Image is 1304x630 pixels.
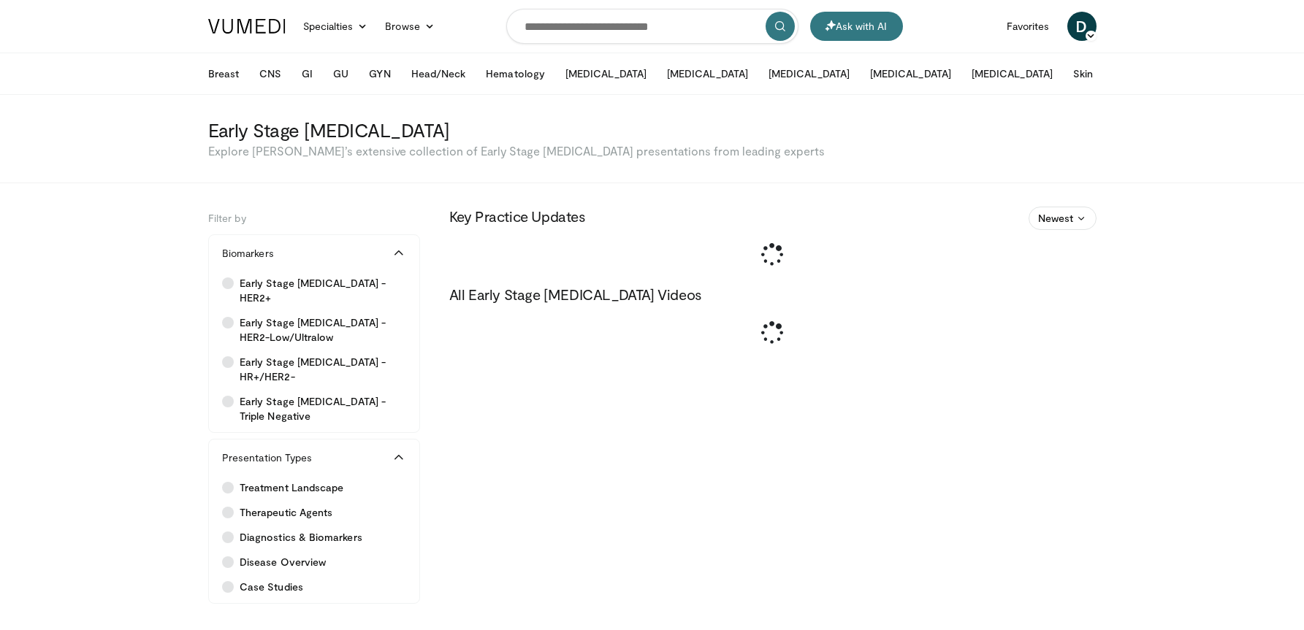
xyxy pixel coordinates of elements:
a: Browse [376,12,443,41]
button: Newest [1029,207,1097,230]
span: Therapeutic Agents [240,505,332,520]
button: Ask with AI [810,12,903,41]
span: Treatment Landscape [240,480,343,495]
button: Presentation Types [209,439,419,476]
h5: Filter by [208,207,420,226]
button: CNS [251,59,290,88]
button: GI [293,59,321,88]
button: Head/Neck [403,59,475,88]
button: [MEDICAL_DATA] [658,59,757,88]
h3: All Early Stage [MEDICAL_DATA] Videos [449,285,1097,304]
span: Early Stage [MEDICAL_DATA] - HER2+ [240,276,406,305]
button: GYN [360,59,399,88]
span: Disease Overview [240,555,326,569]
a: D [1067,12,1097,41]
button: [MEDICAL_DATA] [963,59,1061,88]
button: Skin [1064,59,1102,88]
button: Biomarkers [209,235,419,272]
img: VuMedi Logo [208,19,286,34]
button: [MEDICAL_DATA] [861,59,960,88]
span: Early Stage [MEDICAL_DATA] - HER2-Low/Ultralow [240,315,406,345]
p: Explore [PERSON_NAME]’s extensive collection of Early Stage [MEDICAL_DATA] presentations from lea... [208,143,1097,159]
button: Breast [199,59,248,88]
input: Search topics, interventions [506,9,798,44]
a: Favorites [998,12,1059,41]
h3: Key Practice Updates [449,207,1097,226]
span: Diagnostics & Biomarkers [240,530,362,545]
span: Early Stage [MEDICAL_DATA] - Triple Negative [240,394,406,423]
h3: Early Stage [MEDICAL_DATA] [208,118,1097,142]
button: [MEDICAL_DATA] [557,59,655,88]
span: Newest [1038,211,1073,226]
span: Early Stage [MEDICAL_DATA] - HR+/HER2- [240,355,406,384]
button: [MEDICAL_DATA] [760,59,858,88]
button: Hematology [477,59,554,88]
a: Specialties [294,12,377,41]
span: Case Studies [240,580,303,594]
button: GU [324,59,357,88]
